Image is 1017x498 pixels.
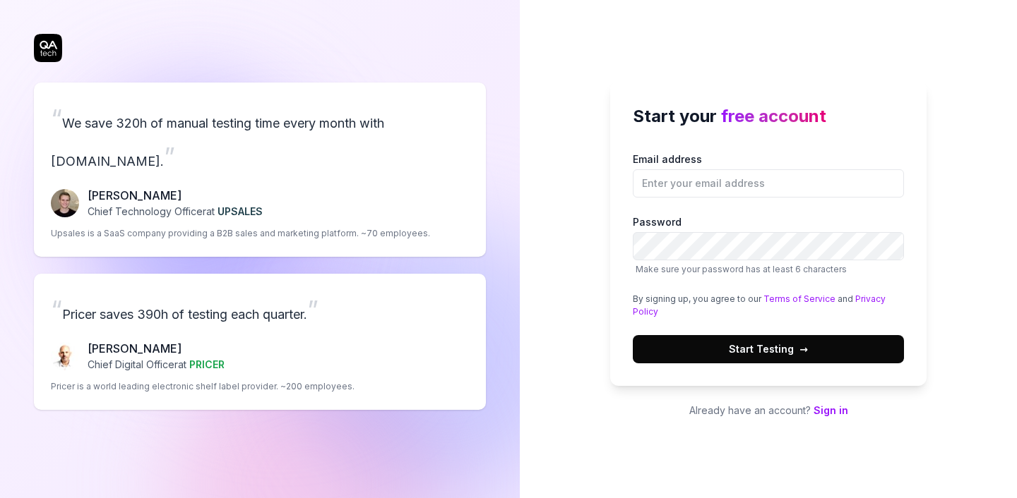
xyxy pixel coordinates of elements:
span: ” [307,294,319,325]
div: By signing up, you agree to our and [633,293,904,318]
span: “ [51,294,62,325]
a: “Pricer saves 390h of testing each quarter.”Chris Chalkitis[PERSON_NAME]Chief Digital Officerat P... [34,274,486,410]
a: “We save 320h of manual testing time every month with [DOMAIN_NAME].”Fredrik Seidl[PERSON_NAME]Ch... [34,83,486,257]
p: Pricer saves 390h of testing each quarter. [51,291,469,329]
a: Terms of Service [763,293,835,304]
span: → [799,341,808,356]
p: [PERSON_NAME] [88,187,263,204]
input: PasswordMake sure your password has at least 6 characters [633,232,904,260]
input: Email address [633,169,904,198]
label: Email address [633,152,904,198]
button: Start Testing→ [633,335,904,363]
img: Fredrik Seidl [51,189,79,217]
p: [PERSON_NAME] [88,340,225,357]
a: Sign in [814,404,848,416]
img: Chris Chalkitis [51,342,79,370]
span: Start Testing [729,341,808,356]
a: Privacy Policy [633,293,886,317]
span: Make sure your password has at least 6 characters [636,264,847,274]
span: ” [164,141,175,172]
span: free account [721,106,826,126]
p: Chief Digital Officer at [88,357,225,372]
p: Already have an account? [610,403,927,418]
h2: Start your [633,104,904,129]
p: Pricer is a world leading electronic shelf label provider. ~200 employees. [51,380,355,393]
p: We save 320h of manual testing time every month with [DOMAIN_NAME]. [51,99,469,176]
span: PRICER [189,358,225,370]
span: UPSALES [218,205,263,217]
span: “ [51,103,62,134]
label: Password [633,214,904,276]
p: Chief Technology Officer at [88,204,263,219]
p: Upsales is a SaaS company providing a B2B sales and marketing platform. ~70 employees. [51,227,430,240]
